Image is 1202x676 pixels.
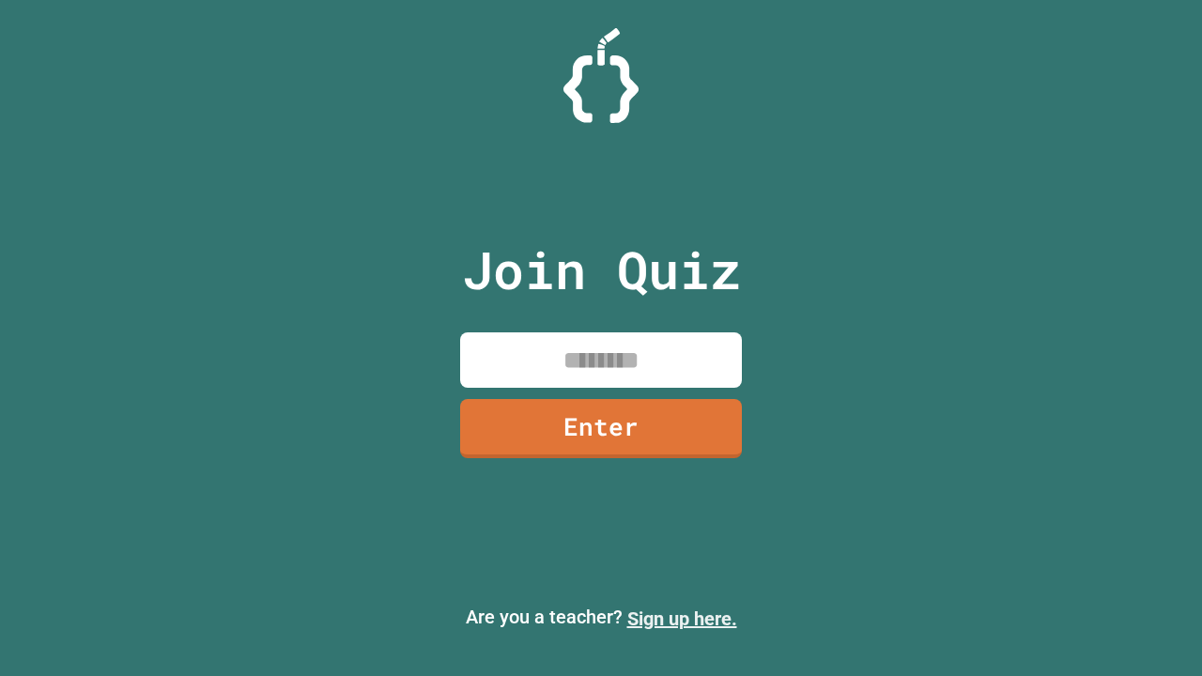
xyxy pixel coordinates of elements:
p: Join Quiz [462,231,741,309]
iframe: chat widget [1046,519,1183,599]
a: Enter [460,399,742,458]
p: Are you a teacher? [15,603,1187,633]
a: Sign up here. [627,607,737,630]
img: Logo.svg [563,28,639,123]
